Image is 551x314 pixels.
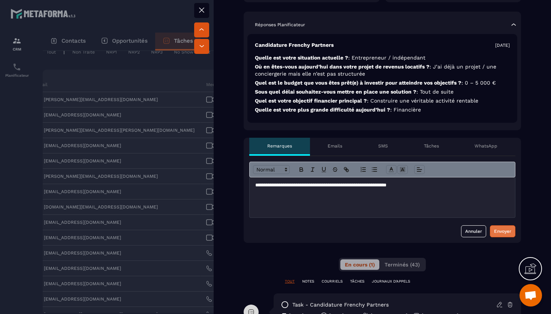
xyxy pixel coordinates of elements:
p: Quel est le budget que vous êtes prêt(e) à investir pour atteindre vos objectifs ? [255,79,510,86]
span: En cours (1) [345,262,375,268]
p: NOTES [302,279,314,284]
button: Envoyer [490,225,515,237]
p: Remarques [267,143,292,149]
p: TÂCHES [350,279,364,284]
p: Tâches [424,143,439,149]
span: : Entrepreneur / indépendant [348,55,425,61]
span: Terminés (43) [385,262,420,268]
p: [DATE] [495,42,510,48]
span: : 0 – 5 000 € [461,80,496,86]
p: JOURNAUX D'APPELS [372,279,410,284]
div: Ouvrir le chat [520,284,542,307]
p: task - Candidature Frenchy Partners [292,301,389,308]
p: TOUT [285,279,295,284]
p: Où en êtes-vous aujourd’hui dans votre projet de revenus locatifs ? [255,63,510,77]
p: Réponses Planificateur [255,22,305,28]
p: WhatsApp [475,143,497,149]
span: : Construire une véritable activité rentable [367,98,478,104]
p: Candidature Frenchy Partners [255,42,334,49]
p: SMS [378,143,388,149]
button: Terminés (43) [380,259,424,270]
button: En cours (1) [340,259,379,270]
span: : Tout de suite [416,89,454,95]
span: : Financière [390,107,421,113]
div: Envoyer [494,228,511,235]
p: Quelle est votre situation actuelle ? [255,54,510,61]
p: Quel est votre objectif financier principal ? [255,97,510,104]
button: Annuler [461,225,486,237]
p: Quelle est votre plus grande difficulté aujourd’hui ? [255,106,510,113]
p: Emails [328,143,342,149]
p: Sous quel délai souhaitez-vous mettre en place une solution ? [255,88,510,95]
p: COURRIELS [322,279,343,284]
